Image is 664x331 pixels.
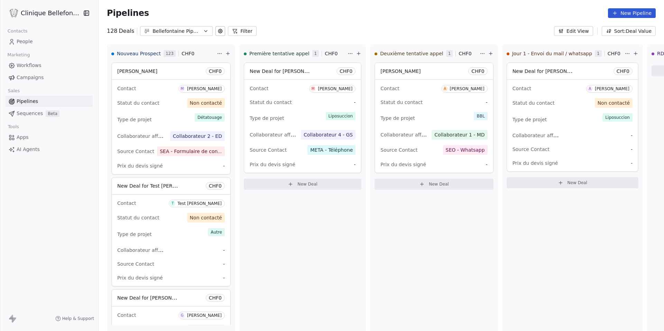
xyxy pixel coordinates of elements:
span: CHF 0 [459,50,471,57]
span: Type de projet [117,117,151,122]
span: CHF 0 [617,68,629,75]
span: SEO - Whatsapp [446,147,485,153]
div: [PERSON_NAME] [187,313,222,318]
a: Help & Support [55,316,94,321]
span: - [486,161,488,168]
span: Contact [250,86,268,91]
span: - [354,161,356,168]
span: - [631,160,633,167]
div: Jour 1 - Envoi du mail / whatsapp1CHF0 [507,45,623,63]
div: Nouveau Prospect123CHF0 [111,45,215,63]
span: Source Contact [513,146,550,152]
span: Jour 1 - Envoi du mail / whatsapp [512,50,592,57]
span: Deuxième tentative appel [380,50,443,57]
span: Source Contact [380,147,417,153]
span: Contact [117,200,136,206]
span: BBL [474,112,487,120]
span: Prix du devis signé [250,162,295,167]
div: [PERSON_NAME]CHF0ContactM[PERSON_NAME]Statut du contactNon contactéType de projetDétatouageCollab... [111,63,231,174]
button: New Deal [507,177,638,188]
div: M [181,86,184,92]
span: Source Contact [250,147,287,153]
span: Collaborateur 1 - MD [434,132,485,138]
span: People [17,38,33,45]
span: 1 [312,50,319,57]
span: Prix du devis signé [513,160,558,166]
div: Bellefontaine Pipeline 2 [153,28,200,35]
span: Source Contact [117,149,154,154]
span: Prix du devis signé [117,275,163,281]
span: Statut du contact [250,100,292,105]
div: [PERSON_NAME]CHF0ContactA[PERSON_NAME]Statut du contact-Type de projetBBLCollaborateur affectéCol... [375,63,493,173]
span: [PERSON_NAME] [380,68,421,74]
a: People [6,36,93,47]
span: Prix du devis signé [117,163,163,169]
span: Tools [5,122,22,132]
div: A [589,86,591,92]
button: Filter [228,26,257,36]
span: Marketing [4,50,33,60]
span: Collaborateur 4 - GS [304,132,353,138]
span: Source Contact [117,261,154,267]
span: Help & Support [62,316,94,321]
span: Contact [117,86,136,91]
span: Pipelines [107,8,149,18]
span: - [223,162,225,169]
span: Collaborateur 2 - ED [173,133,222,139]
span: Contact [117,312,136,318]
span: - [223,261,225,267]
div: Première tentative appel1CHF0 [244,45,346,63]
img: Logo_Bellefontaine_Black.png [10,9,18,17]
a: Apps [6,132,93,143]
a: AI Agents [6,144,93,155]
span: [PERSON_NAME] [117,68,157,74]
span: Contact [513,86,531,91]
div: New Deal for Test [PERSON_NAME]CHF0ContactTTest [PERSON_NAME]Statut du contactNon contactéType de... [111,177,231,286]
span: Deals [119,27,135,35]
span: 1 [595,50,602,57]
span: CHF 0 [182,50,194,57]
span: META - Téléphone [310,147,353,153]
span: New Deal [429,181,449,187]
span: CHF 0 [209,294,222,301]
div: New Deal for [PERSON_NAME]CHF0ContactM[PERSON_NAME]Statut du contact-Type de projetLiposuccionCol... [244,63,361,173]
button: Clinique Bellefontaine [8,7,78,19]
button: New Deal [375,179,493,190]
span: Statut du contact [117,215,159,220]
span: Type de projet [380,115,415,121]
span: CHF 0 [608,50,620,57]
span: Collaborateur affecté [117,133,168,139]
button: New Deal [244,179,361,190]
span: - [354,99,356,106]
button: New Pipeline [608,8,656,18]
div: 128 [107,27,134,35]
span: 1 [446,50,453,57]
span: CHF 0 [209,182,222,189]
span: Contacts [4,26,30,36]
button: Sort: Deal Value [602,26,656,36]
span: SEA - Formulaire de contact [160,149,227,154]
span: New Deal for [PERSON_NAME] [250,68,323,74]
span: Campaigns [17,74,44,81]
span: Non contacté [190,215,222,220]
span: New Deal for Test [PERSON_NAME] [117,182,201,189]
span: Pipelines [17,98,38,105]
span: Type de projet [513,117,547,122]
span: Détatouage [195,113,225,122]
span: Non contacté [598,100,630,106]
a: Campaigns [6,72,93,83]
span: 123 [164,50,176,57]
div: Deuxième tentative appel1CHF0 [375,45,478,63]
span: Collaborateur affecté [513,132,564,139]
span: Contact [380,86,399,91]
span: - [223,274,225,281]
span: Clinique Bellefontaine [21,9,81,18]
a: SequencesBeta [6,108,93,119]
span: Type de projet [250,115,284,121]
span: Nouveau Prospect [117,50,161,57]
span: CHF 0 [325,50,338,57]
span: Liposuccion [326,112,356,120]
span: - [631,146,633,153]
div: G [181,313,184,318]
span: CHF 0 [471,68,484,75]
